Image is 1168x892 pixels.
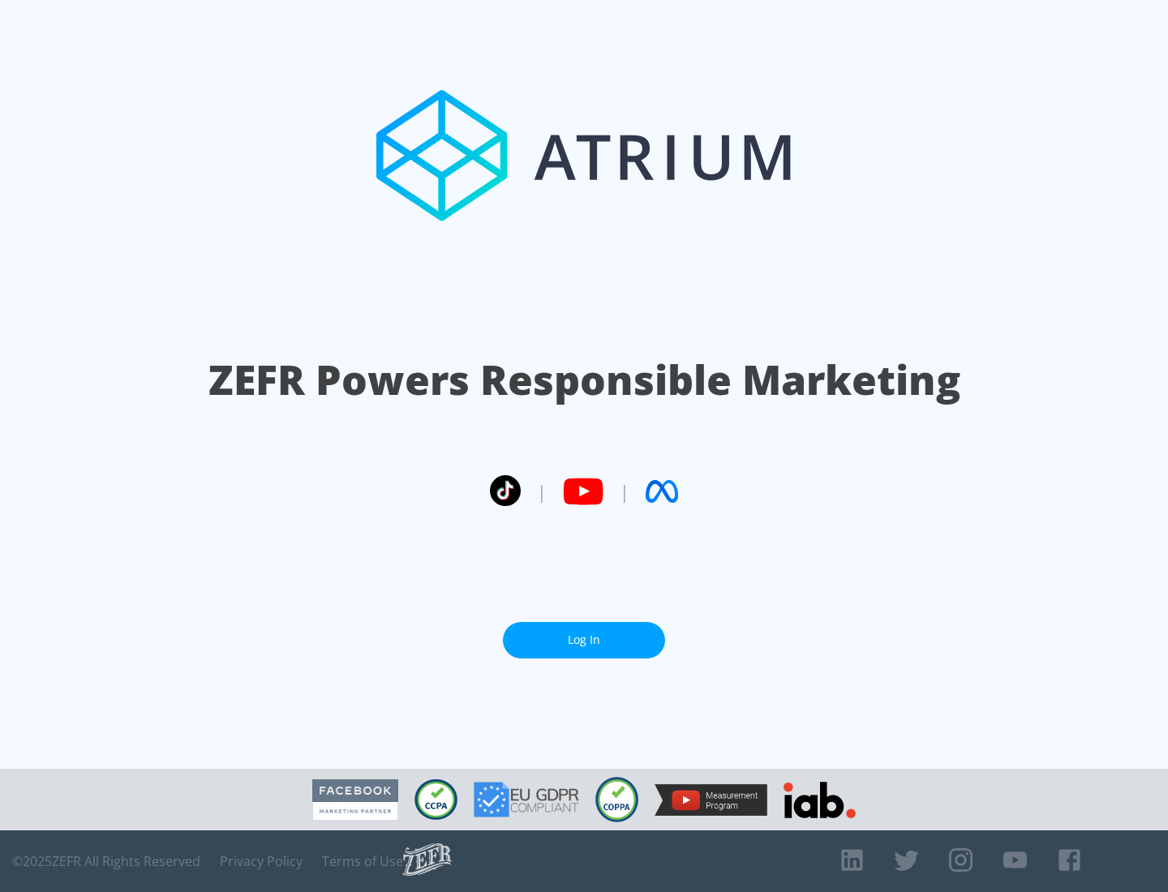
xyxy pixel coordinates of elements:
a: Log In [503,622,665,658]
img: IAB [784,782,856,818]
img: Facebook Marketing Partner [312,779,398,821]
span: | [620,479,629,504]
a: Terms of Use [322,853,403,869]
span: © 2025 ZEFR All Rights Reserved [12,853,200,869]
img: CCPA Compliant [414,779,457,820]
img: COPPA Compliant [595,777,638,822]
img: GDPR Compliant [474,782,579,817]
img: YouTube Measurement Program [655,784,767,816]
a: Privacy Policy [220,853,303,869]
span: | [537,479,547,504]
h1: ZEFR Powers Responsible Marketing [208,352,960,408]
